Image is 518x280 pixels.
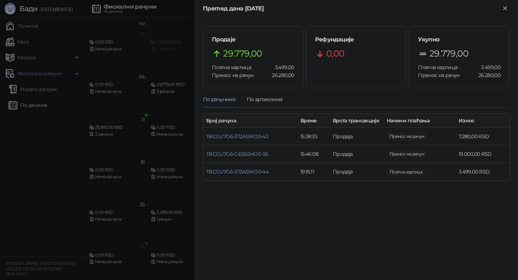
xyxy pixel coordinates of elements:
td: 15:38:35 [297,128,330,145]
td: 7.280,00 RSD [456,128,510,145]
th: Број рачуна [203,114,297,128]
span: Пренос на рачун [212,72,253,78]
a: TBCGU7G6-372A5WO0-43 [206,133,268,140]
span: 0,00 [326,47,344,60]
span: 26.280,00 [473,71,500,79]
div: По артиклима [247,95,282,103]
a: TBCGU7G6-372A5WO0-44 [206,168,268,175]
span: 3.499,00 [387,168,425,176]
td: Продаја [330,128,384,145]
h5: Продаје [212,35,294,44]
button: Close [501,4,509,13]
div: По рачунима [203,95,235,103]
span: 29.779,00 [430,47,468,60]
h5: Рефундације [315,35,397,44]
td: Продаја [330,163,384,181]
h5: Укупно [418,35,500,44]
span: Платна картица [418,64,457,71]
span: 19.000,00 [387,150,427,158]
td: 19.000,00 RSD [456,145,510,163]
th: Начини плаћања [384,114,456,128]
div: Преглед дана [DATE] [203,4,501,13]
td: 19:15:11 [297,163,330,181]
th: Износ [456,114,510,128]
span: 29.779,00 [223,47,262,60]
a: TBCGU7G6-GESE6HO0-36 [206,151,268,157]
td: 15:46:08 [297,145,330,163]
span: Платна картица [212,64,251,71]
th: Врста трансакције [330,114,384,128]
span: 7.280,00 [387,132,427,140]
td: Продаја [330,145,384,163]
span: 26.280,00 [267,71,294,79]
span: 3.499,00 [476,63,500,71]
td: 3.499,00 RSD [456,163,510,181]
th: Време [297,114,330,128]
span: Пренос на рачун [418,72,459,78]
span: 3.499,00 [270,63,294,71]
